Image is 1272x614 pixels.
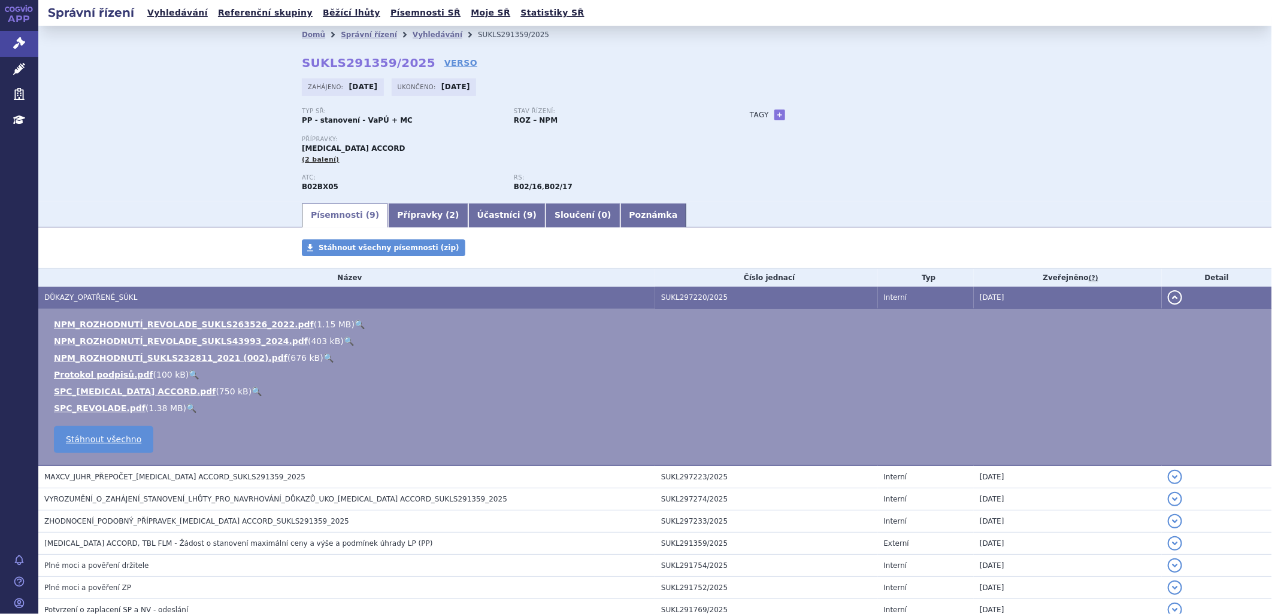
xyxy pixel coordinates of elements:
[44,561,149,570] span: Plné moci a pověření držitele
[655,510,878,533] td: SUKL297233/2025
[398,82,438,92] span: Ukončeno:
[54,318,1260,330] li: ( )
[319,5,384,21] a: Běžící lhůty
[468,203,546,227] a: Účastníci (9)
[884,561,907,570] span: Interní
[349,83,378,91] strong: [DATE]
[974,287,1162,309] td: [DATE]
[974,466,1162,488] td: [DATE]
[527,210,533,220] span: 9
[344,336,354,346] a: 🔍
[620,203,687,227] a: Poznámka
[517,5,587,21] a: Statistiky SŘ
[302,156,340,163] span: (2 balení)
[974,488,1162,510] td: [DATE]
[1168,492,1182,506] button: detail
[54,387,216,396] a: SPC_[MEDICAL_DATA] ACCORD.pdf
[319,244,459,252] span: Stáhnout všechny písemnosti (zip)
[214,5,316,21] a: Referenční skupiny
[974,555,1162,577] td: [DATE]
[467,5,514,21] a: Moje SŘ
[308,82,346,92] span: Zahájeno:
[1168,536,1182,551] button: detail
[370,210,375,220] span: 9
[54,335,1260,347] li: ( )
[54,336,308,346] a: NPM_ROZHODNUTÍ_REVOLADE_SUKLS43993_2024.pdf
[1168,470,1182,484] button: detail
[44,539,432,548] span: ELTROMBOPAG ACCORD, TBL FLM - Žádost o stanovení maximální ceny a výše a podmínek úhrady LP (PP)
[54,369,1260,381] li: ( )
[655,577,878,599] td: SUKL291752/2025
[54,402,1260,414] li: ( )
[323,353,334,363] a: 🔍
[884,539,909,548] span: Externí
[44,293,137,302] span: DŮKAZY_OPATŘENÉ_SÚKL
[156,370,186,379] span: 100 kB
[302,56,435,70] strong: SUKLS291359/2025
[750,108,769,122] h3: Tagy
[38,4,144,21] h2: Správní řízení
[189,370,199,379] a: 🔍
[149,403,183,413] span: 1.38 MB
[546,203,620,227] a: Sloučení (0)
[1089,274,1098,282] abbr: (?)
[884,517,907,525] span: Interní
[655,533,878,555] td: SUKL291359/2025
[884,495,907,503] span: Interní
[1162,269,1272,287] th: Detail
[441,83,470,91] strong: [DATE]
[601,210,607,220] span: 0
[514,183,542,191] strong: romiplostim a eltrombopag
[450,210,456,220] span: 2
[252,387,262,396] a: 🔍
[355,320,365,329] a: 🔍
[878,269,974,287] th: Typ
[774,110,785,120] a: +
[1168,290,1182,305] button: detail
[290,353,320,363] span: 676 kB
[54,370,153,379] a: Protokol podpisů.pdf
[655,269,878,287] th: Číslo jednací
[144,5,211,21] a: Vyhledávání
[54,385,1260,397] li: ( )
[884,583,907,592] span: Interní
[514,174,714,181] p: RS:
[317,320,351,329] span: 1.15 MB
[186,403,196,413] a: 🔍
[44,517,349,525] span: ZHODNOCENÍ_PODOBNÝ_PŘÍPRAVEK_ELTROMBOPAG ACCORD_SUKLS291359_2025
[54,403,146,413] a: SPC_REVOLADE.pdf
[514,174,726,192] div: ,
[311,336,341,346] span: 403 kB
[54,320,314,329] a: NPM_ROZHODNUTÍ_REVOLADE_SUKLS263526_2022.pdf
[655,466,878,488] td: SUKL297223/2025
[302,203,388,227] a: Písemnosti (9)
[54,426,153,453] a: Stáhnout všechno
[302,183,338,191] strong: ELTROMBOPAG
[341,31,397,39] a: Správní řízení
[514,108,714,115] p: Stav řízení:
[54,353,287,363] a: NPM_ROZHODNUTÍ_SUKLS232811_2021 (002).pdf
[387,5,464,21] a: Písemnosti SŘ
[38,269,655,287] th: Název
[44,583,131,592] span: Plné moci a pověření ZP
[1168,514,1182,528] button: detail
[655,287,878,309] td: SUKL297220/2025
[44,473,305,481] span: MAXCV_JUHR_PŘEPOČET_ELTROMBOPAG ACCORD_SUKLS291359_2025
[655,555,878,577] td: SUKL291754/2025
[1168,580,1182,595] button: detail
[302,136,726,143] p: Přípravky:
[302,108,502,115] p: Typ SŘ:
[444,57,477,69] a: VERSO
[302,174,502,181] p: ATC:
[974,533,1162,555] td: [DATE]
[974,510,1162,533] td: [DATE]
[514,116,558,124] strong: ROZ – NPM
[655,488,878,510] td: SUKL297274/2025
[974,577,1162,599] td: [DATE]
[884,606,907,614] span: Interní
[388,203,468,227] a: Přípravky (2)
[413,31,462,39] a: Vyhledávání
[302,116,413,124] strong: PP - stanovení - VaPÚ + MC
[302,144,405,153] span: [MEDICAL_DATA] ACCORD
[44,606,188,614] span: Potvrzení o zaplacení SP a NV - odeslání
